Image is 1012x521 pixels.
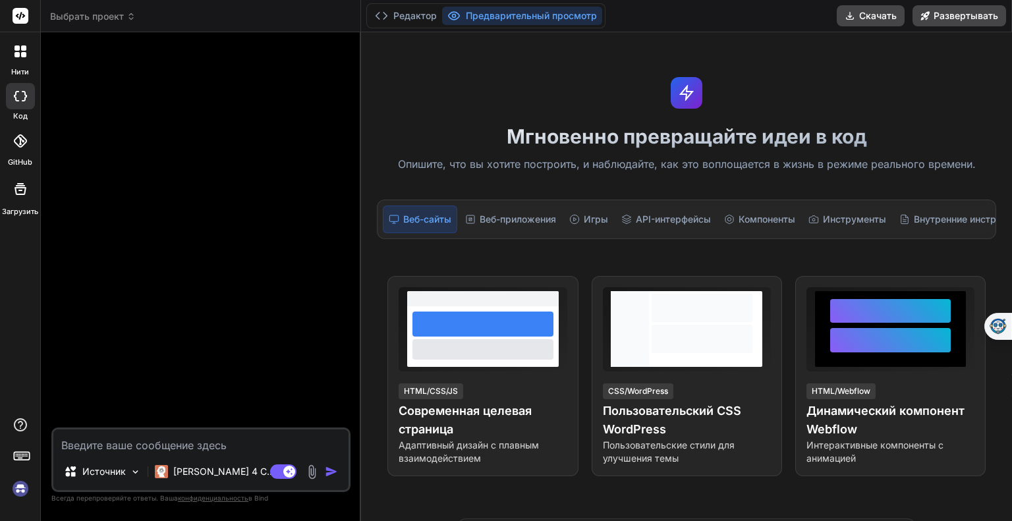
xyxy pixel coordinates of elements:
font: Пользовательские стили для улучшения темы [603,439,735,464]
font: Редактор [393,10,437,21]
font: Современная целевая страница [399,404,532,436]
font: [PERSON_NAME] 4 С.. [173,466,272,477]
img: Клод 4 Сонет [155,465,168,478]
font: нити [11,67,29,76]
font: код [13,111,28,121]
button: Редактор [370,7,442,25]
font: HTML/Webflow [812,386,870,396]
font: Предварительный просмотр [466,10,597,21]
font: GitHub [8,157,32,167]
font: Веб-приложения [480,213,556,225]
font: Веб-сайты [403,213,451,225]
font: HTML/CSS/JS [404,386,458,396]
font: Компоненты [739,213,795,225]
font: Динамический компонент Webflow [806,404,965,436]
img: икона [325,465,338,478]
font: Адаптивный дизайн с плавным взаимодействием [399,439,539,464]
font: Выбрать проект [50,11,124,22]
img: вложение [304,464,320,480]
font: Мгновенно превращайте идеи в код [507,124,867,148]
img: войти [9,478,32,500]
font: Источник [82,466,126,477]
font: Опишите, что вы хотите построить, и наблюдайте, как это воплощается в жизнь в режиме реального вр... [398,157,976,171]
button: Предварительный просмотр [442,7,602,25]
font: Инструменты [823,213,886,225]
font: Развертывать [934,10,998,21]
button: Развертывать [913,5,1006,26]
font: Скачать [859,10,897,21]
font: Загрузить [2,207,38,216]
button: Скачать [837,5,905,26]
img: Выберите модели [130,466,141,478]
font: API-интерфейсы [636,213,711,225]
font: Игры [584,213,608,225]
font: CSS/WordPress [608,386,668,396]
font: конфиденциальность [178,494,248,502]
font: в Bind [248,494,268,502]
font: Интерактивные компоненты с анимацией [806,439,943,464]
font: Пользовательский CSS WordPress [603,404,741,436]
font: Всегда перепроверяйте ответы. Ваша [51,494,178,502]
